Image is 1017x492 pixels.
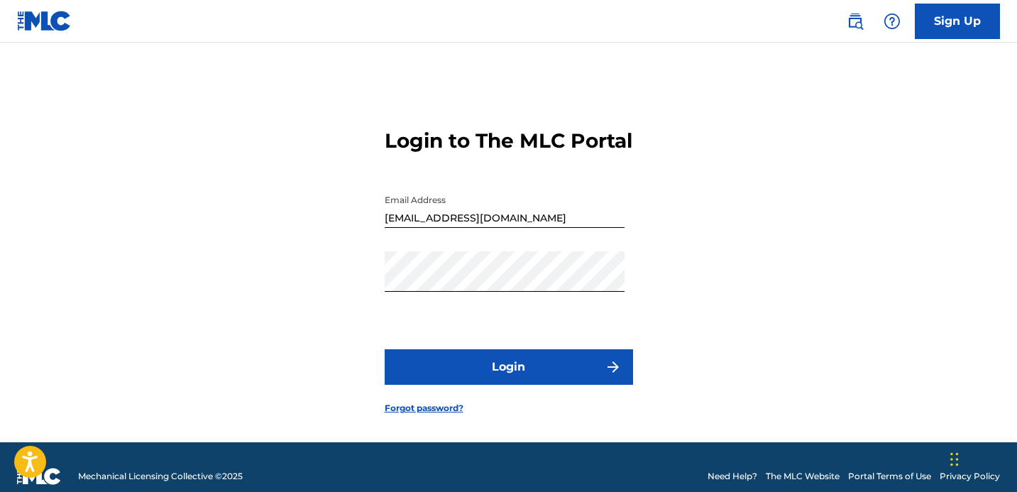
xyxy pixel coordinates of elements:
[841,7,869,35] a: Public Search
[915,4,1000,39] a: Sign Up
[884,13,901,30] img: help
[766,470,840,483] a: The MLC Website
[847,13,864,30] img: search
[950,438,959,481] div: Drag
[940,470,1000,483] a: Privacy Policy
[878,7,906,35] div: Help
[17,468,61,485] img: logo
[946,424,1017,492] iframe: Chat Widget
[78,470,243,483] span: Mechanical Licensing Collective © 2025
[385,349,633,385] button: Login
[385,129,632,153] h3: Login to The MLC Portal
[17,11,72,31] img: MLC Logo
[605,359,622,376] img: f7272a7cc735f4ea7f67.svg
[848,470,931,483] a: Portal Terms of Use
[708,470,757,483] a: Need Help?
[385,402,463,415] a: Forgot password?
